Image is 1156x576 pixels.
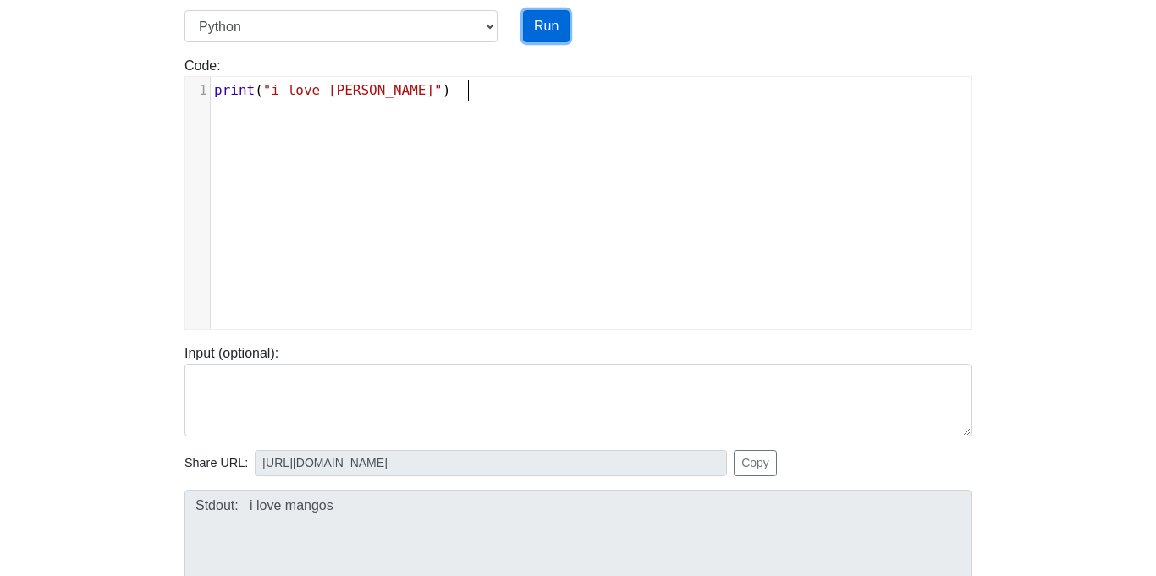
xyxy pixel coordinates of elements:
[185,80,210,101] div: 1
[734,450,777,476] button: Copy
[214,82,450,98] span: ( )
[214,82,255,98] span: print
[263,82,443,98] span: "i love [PERSON_NAME]"
[255,450,727,476] input: No share available yet
[523,10,570,42] button: Run
[184,454,248,473] span: Share URL:
[172,343,984,436] div: Input (optional):
[172,56,984,330] div: Code:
